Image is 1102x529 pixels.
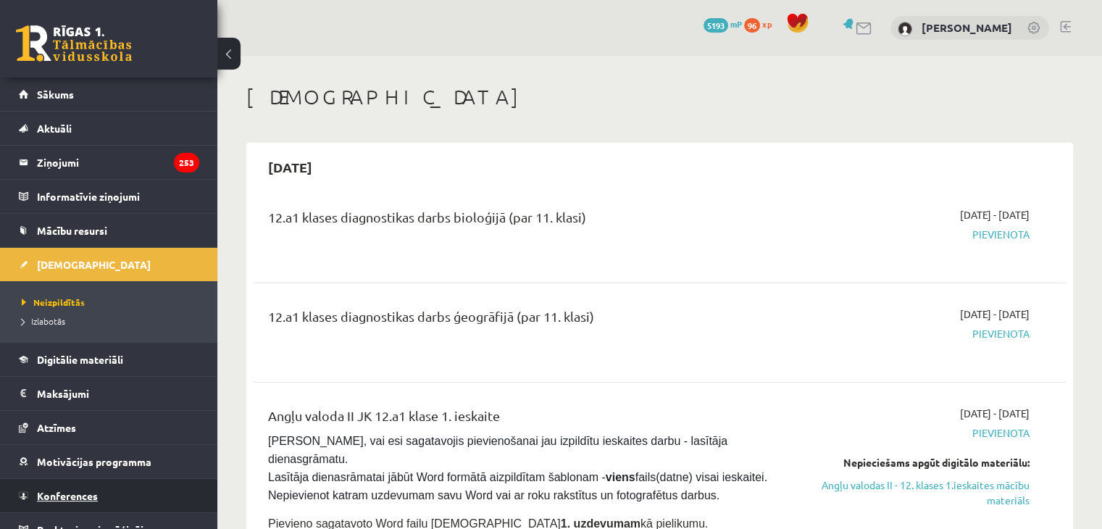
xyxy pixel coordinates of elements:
[19,479,199,512] a: Konferences
[37,146,199,179] legend: Ziņojumi
[606,471,635,483] strong: viens
[960,307,1030,322] span: [DATE] - [DATE]
[37,180,199,213] legend: Informatīvie ziņojumi
[22,296,203,309] a: Neizpildītās
[790,425,1030,441] span: Pievienota
[704,18,728,33] span: 5193
[790,227,1030,242] span: Pievienota
[268,307,769,333] div: 12.a1 klases diagnostikas darbs ģeogrāfijā (par 11. klasi)
[37,455,151,468] span: Motivācijas programma
[790,455,1030,470] div: Nepieciešams apgūt digitālo materiālu:
[744,18,760,33] span: 96
[37,88,74,101] span: Sākums
[19,248,199,281] a: [DEMOGRAPHIC_DATA]
[19,180,199,213] a: Informatīvie ziņojumi
[19,214,199,247] a: Mācību resursi
[37,421,76,434] span: Atzīmes
[19,78,199,111] a: Sākums
[960,406,1030,421] span: [DATE] - [DATE]
[22,315,65,327] span: Izlabotās
[922,20,1012,35] a: [PERSON_NAME]
[19,146,199,179] a: Ziņojumi253
[37,224,107,237] span: Mācību resursi
[37,122,72,135] span: Aktuāli
[268,435,770,501] span: [PERSON_NAME], vai esi sagatavojis pievienošanai jau izpildītu ieskaites darbu - lasītāja dienasg...
[960,207,1030,222] span: [DATE] - [DATE]
[19,112,199,145] a: Aktuāli
[254,150,327,184] h2: [DATE]
[174,153,199,172] i: 253
[22,296,85,308] span: Neizpildītās
[268,207,769,234] div: 12.a1 klases diagnostikas darbs bioloģijā (par 11. klasi)
[19,411,199,444] a: Atzīmes
[704,18,742,30] a: 5193 mP
[268,406,769,433] div: Angļu valoda II JK 12.a1 klase 1. ieskaite
[898,22,912,36] img: Daniels Birziņš
[37,377,199,410] legend: Maksājumi
[22,315,203,328] a: Izlabotās
[744,18,779,30] a: 96 xp
[19,377,199,410] a: Maksājumi
[19,445,199,478] a: Motivācijas programma
[246,85,1073,109] h1: [DEMOGRAPHIC_DATA]
[37,353,123,366] span: Digitālie materiāli
[790,478,1030,508] a: Angļu valodas II - 12. klases 1.ieskaites mācību materiāls
[16,25,132,62] a: Rīgas 1. Tālmācības vidusskola
[19,343,199,376] a: Digitālie materiāli
[790,326,1030,341] span: Pievienota
[762,18,772,30] span: xp
[37,489,98,502] span: Konferences
[730,18,742,30] span: mP
[37,258,151,271] span: [DEMOGRAPHIC_DATA]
